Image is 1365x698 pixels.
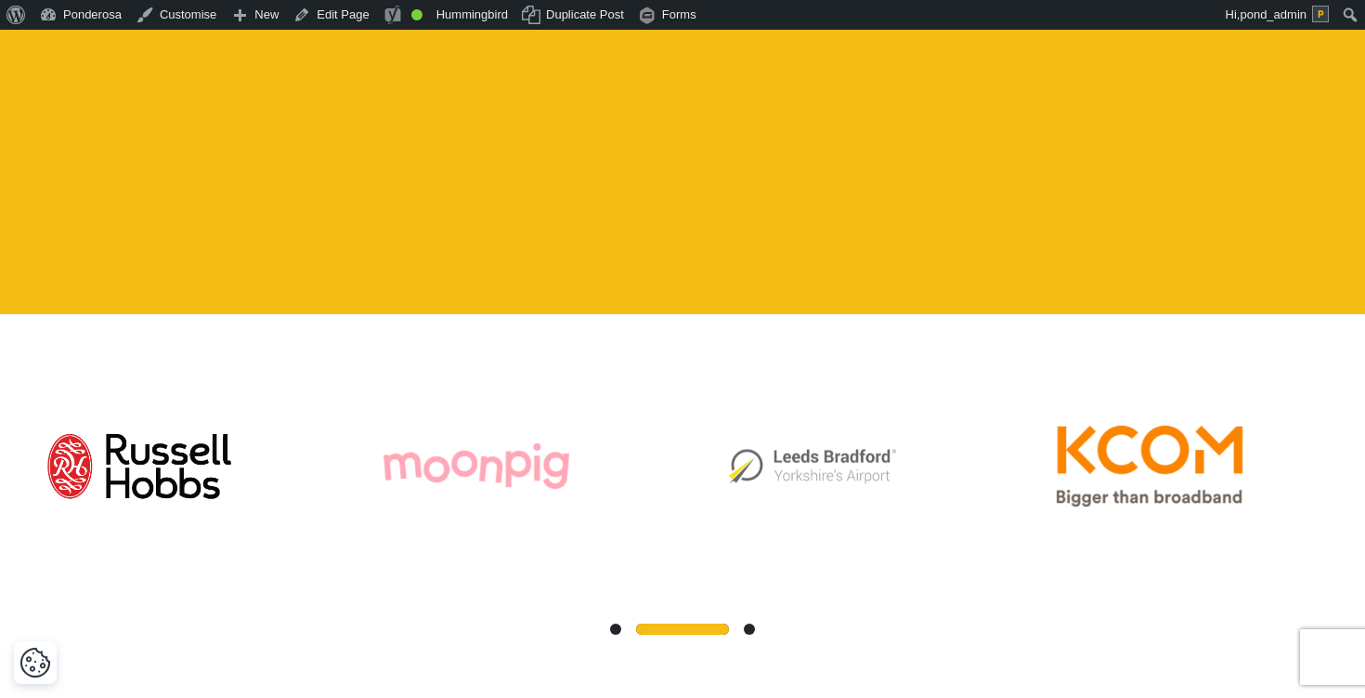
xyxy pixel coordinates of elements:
[411,9,422,20] div: Good
[19,647,51,678] button: Cookie Settings
[1240,7,1306,21] span: pond_admin
[19,647,51,678] img: Revisit consent button
[720,374,905,560] img: leeds-bradford-international-airport-logo-png_seeklogo-370111
[46,374,232,560] img: russell-hobbs-seeklogo
[1057,374,1242,560] img: KCOM-logo
[383,374,569,560] img: Moonpig_Logo.svg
